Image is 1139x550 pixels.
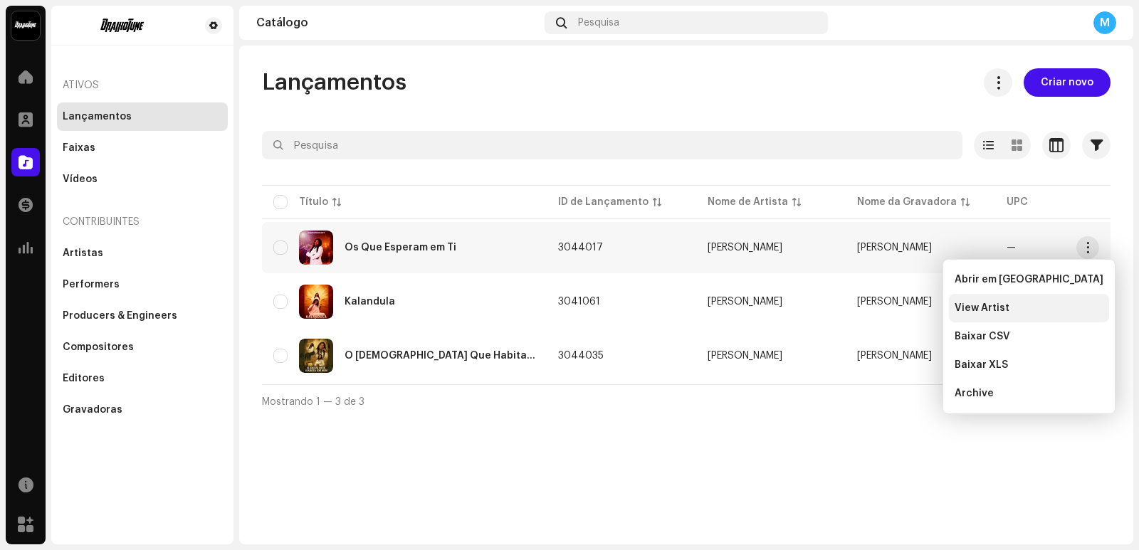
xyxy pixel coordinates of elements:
[1041,68,1093,97] span: Criar novo
[299,285,333,319] img: 585b3e00-cead-4148-bff8-6a400004b015
[578,17,619,28] span: Pesquisa
[1093,11,1116,34] div: M
[63,17,182,34] img: fa294d24-6112-42a8-9831-6e0cd3b5fa40
[57,165,228,194] re-m-nav-item: Vídeos
[63,111,132,122] div: Lançamentos
[57,68,228,102] re-a-nav-header: Ativos
[857,297,932,307] span: Maura Rocha
[262,131,962,159] input: Pesquisa
[857,243,932,253] span: Maura Rocha
[63,142,95,154] div: Faixas
[63,373,105,384] div: Editores
[345,351,535,361] div: O Deus Que Habita Em Mim
[299,195,328,209] div: Título
[63,174,98,185] div: Vídeos
[57,205,228,239] re-a-nav-header: Contribuintes
[57,396,228,424] re-m-nav-item: Gravadoras
[57,239,228,268] re-m-nav-item: Artistas
[708,243,834,253] span: Maura Rocha
[57,134,228,162] re-m-nav-item: Faixas
[708,243,782,253] div: [PERSON_NAME]
[558,195,649,209] div: ID de Lançamento
[57,333,228,361] re-m-nav-item: Compositores
[256,17,539,28] div: Catálogo
[857,351,932,361] span: Maura Rocha
[63,310,177,322] div: Producers & Engineers
[955,359,1008,371] span: Baixar XLS
[955,274,1103,285] span: Abrir em [GEOGRAPHIC_DATA]
[345,243,456,253] div: Os Que Esperam em Ti
[1007,243,1016,253] span: —
[57,270,228,299] re-m-nav-item: Performers
[857,195,957,209] div: Nome da Gravadora
[558,297,600,307] span: 3041061
[558,243,603,253] span: 3044017
[708,195,788,209] div: Nome de Artista
[708,297,834,307] span: Maura Rocha
[63,248,103,259] div: Artistas
[57,302,228,330] re-m-nav-item: Producers & Engineers
[955,302,1009,314] span: View Artist
[11,11,40,40] img: 10370c6a-d0e2-4592-b8a2-38f444b0ca44
[708,351,782,361] div: [PERSON_NAME]
[1024,68,1111,97] button: Criar novo
[262,68,406,97] span: Lançamentos
[708,351,834,361] span: Maura Rocha
[63,404,122,416] div: Gravadoras
[57,102,228,131] re-m-nav-item: Lançamentos
[558,351,604,361] span: 3044035
[63,342,134,353] div: Compositores
[345,297,395,307] div: Kalandula
[57,364,228,393] re-m-nav-item: Editores
[63,279,120,290] div: Performers
[708,297,782,307] div: [PERSON_NAME]
[299,339,333,373] img: 90a2ae94-b847-4f82-a01c-195d8d0bbff4
[955,331,1010,342] span: Baixar CSV
[955,388,994,399] span: Archive
[299,231,333,265] img: a10ecafa-4c4f-43b6-aaf5-65c1bd95d128
[262,397,364,407] span: Mostrando 1 — 3 de 3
